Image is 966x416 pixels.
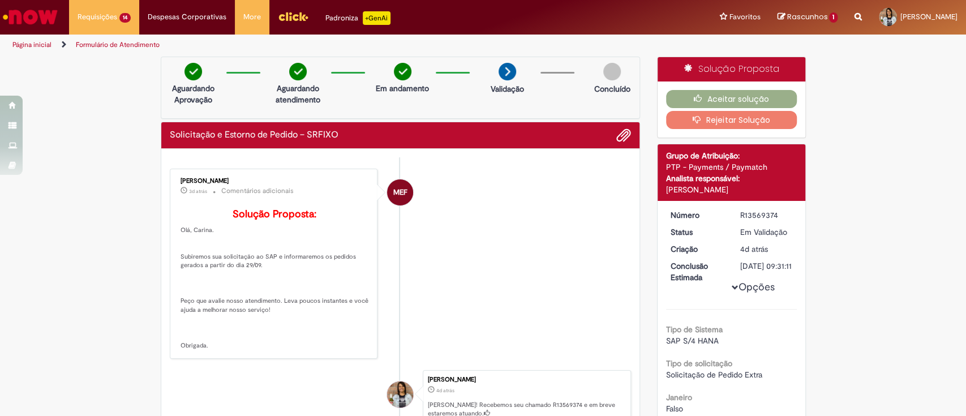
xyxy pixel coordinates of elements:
p: Concluído [594,83,630,95]
div: PTP - Payments / Paymatch [666,161,797,173]
img: ServiceNow [1,6,59,28]
b: Tipo de solicitação [666,358,732,368]
button: Rejeitar Solução [666,111,797,129]
b: Janeiro [666,392,692,402]
span: Solicitação de Pedido Extra [666,370,762,380]
span: Rascunhos [787,11,827,22]
div: [DATE] 09:31:11 [740,260,793,272]
div: Analista responsável: [666,173,797,184]
div: [PERSON_NAME] [428,376,625,383]
div: [PERSON_NAME] [181,178,369,185]
p: Em andamento [376,83,429,94]
img: img-circle-grey.png [603,63,621,80]
span: Despesas Corporativas [148,11,226,23]
span: [PERSON_NAME] [900,12,958,22]
button: Adicionar anexos [616,128,631,143]
span: More [243,11,261,23]
dt: Número [662,209,732,221]
span: Falso [666,404,683,414]
span: Favoritos [729,11,760,23]
button: Aceitar solução [666,90,797,108]
img: arrow-next.png [499,63,516,80]
a: Rascunhos [777,12,838,23]
span: 4d atrás [740,244,768,254]
p: Validação [491,83,524,95]
b: Solução Proposta: [233,208,316,221]
div: [PERSON_NAME] [666,184,797,195]
p: Olá, Carina. Subiremos sua solicitação ao SAP e informaremos os pedidos gerados a partir do dia 2... [181,209,369,350]
span: MEF [393,179,407,206]
span: 14 [119,13,131,23]
h2: Solicitação e Estorno de Pedido – SRFIXO Histórico de tíquete [170,130,338,140]
dt: Status [662,226,732,238]
dt: Conclusão Estimada [662,260,732,283]
img: check-circle-green.png [184,63,202,80]
span: 1 [829,12,838,23]
small: Comentários adicionais [221,186,294,196]
div: Maria Eduarda Funchini [387,179,413,205]
a: Formulário de Atendimento [76,40,160,49]
p: +GenAi [363,11,390,25]
time: 26/09/2025 16:28:31 [189,188,207,195]
time: 26/09/2025 09:31:08 [740,244,768,254]
div: R13569374 [740,209,793,221]
div: Em Validação [740,226,793,238]
p: Aguardando atendimento [271,83,325,105]
b: Tipo de Sistema [666,324,723,334]
div: 26/09/2025 09:31:08 [740,243,793,255]
dt: Criação [662,243,732,255]
div: Padroniza [325,11,390,25]
div: Solução Proposta [658,57,805,82]
img: check-circle-green.png [289,63,307,80]
span: 3d atrás [189,188,207,195]
span: 4d atrás [436,387,454,394]
img: click_logo_yellow_360x200.png [278,8,308,25]
img: check-circle-green.png [394,63,411,80]
a: Página inicial [12,40,51,49]
div: Grupo de Atribuição: [666,150,797,161]
time: 26/09/2025 09:31:08 [436,387,454,394]
ul: Trilhas de página [8,35,636,55]
p: Aguardando Aprovação [166,83,221,105]
span: SAP S/4 HANA [666,336,719,346]
div: Carina Matias Andrade [387,381,413,408]
span: Requisições [78,11,117,23]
